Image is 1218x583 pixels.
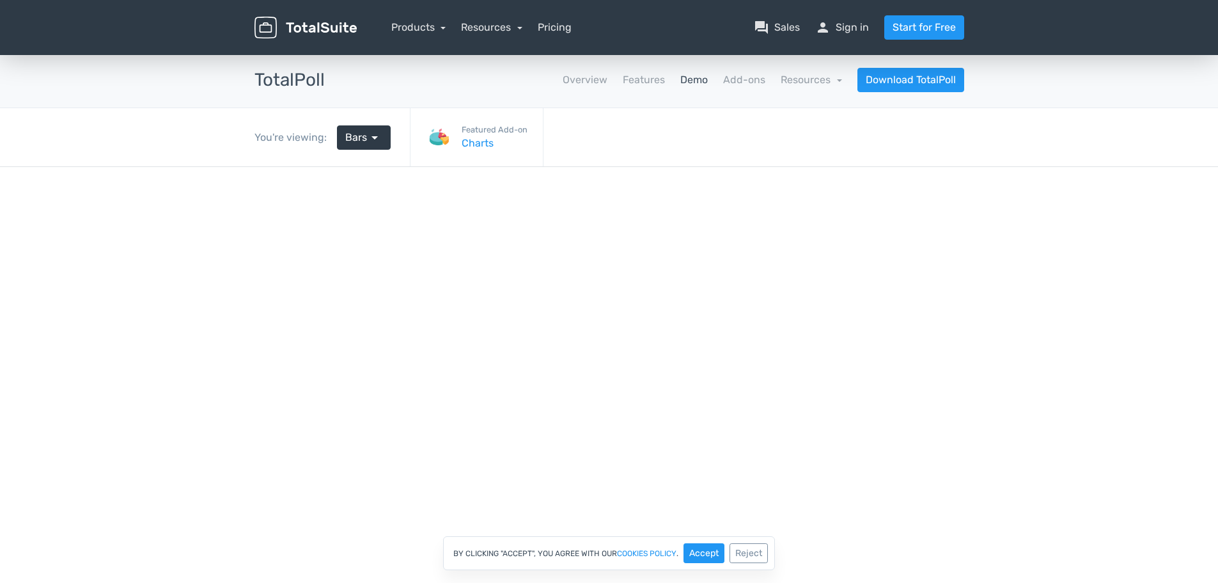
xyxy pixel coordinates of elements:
[461,21,522,33] a: Resources
[781,74,842,86] a: Resources
[723,72,765,88] a: Add-ons
[680,72,708,88] a: Demo
[617,550,676,557] a: cookies policy
[884,15,964,40] a: Start for Free
[426,125,451,150] img: Charts
[754,20,769,35] span: question_answer
[254,130,337,145] div: You're viewing:
[443,536,775,570] div: By clicking "Accept", you agree with our .
[254,17,357,39] img: TotalSuite for WordPress
[563,72,607,88] a: Overview
[367,130,382,145] span: arrow_drop_down
[462,124,527,136] small: Featured Add-on
[337,125,391,150] a: Bars arrow_drop_down
[623,72,665,88] a: Features
[815,20,831,35] span: person
[254,70,325,90] h3: TotalPoll
[730,543,768,563] button: Reject
[345,130,367,145] span: Bars
[815,20,869,35] a: personSign in
[857,68,964,92] a: Download TotalPoll
[683,543,724,563] button: Accept
[391,21,446,33] a: Products
[538,20,572,35] a: Pricing
[754,20,800,35] a: question_answerSales
[462,136,527,151] a: Charts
